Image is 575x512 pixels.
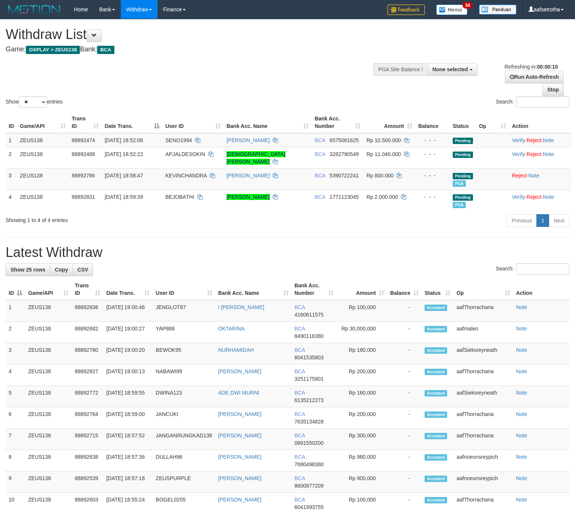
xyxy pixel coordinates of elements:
[336,343,387,365] td: Rp 180,000
[330,137,359,143] span: Copy 6575061625 to clipboard
[218,497,261,503] a: [PERSON_NAME]
[97,46,114,54] span: BCA
[453,386,513,407] td: aafSieksreyneath
[330,173,359,179] span: Copy 5390722241 to clipboard
[453,471,513,493] td: aafnoeunsreypich
[72,471,103,493] td: 88892539
[25,343,72,365] td: ZEUS138
[294,497,305,503] span: BCA
[336,471,387,493] td: Rp 900,000
[294,483,324,489] span: Copy 8600877209 to clipboard
[479,5,516,15] img: panduan.png
[72,429,103,450] td: 88892715
[387,5,425,15] img: Feedback.jpg
[153,322,215,343] td: YAP888
[294,461,324,467] span: Copy 7680498380 to clipboard
[336,407,387,429] td: Rp 200,000
[50,263,73,276] a: Copy
[153,365,215,386] td: NABAWI99
[436,5,468,15] img: Button%20Memo.svg
[25,279,72,300] th: Game/API: activate to sort column ascending
[387,450,422,471] td: -
[366,194,398,200] span: Rp 2.000.000
[516,432,527,438] a: Note
[218,475,261,481] a: [PERSON_NAME]
[516,368,527,374] a: Note
[165,194,194,200] span: BEJOBATHI
[103,279,153,300] th: Date Trans.: activate to sort column ascending
[516,475,527,481] a: Note
[453,279,513,300] th: Op: activate to sort column ascending
[6,300,25,322] td: 1
[516,263,569,275] input: Search:
[103,407,153,429] td: [DATE] 18:59:00
[165,173,207,179] span: KEVINCHANDRA
[422,279,453,300] th: Status: activate to sort column ascending
[315,194,325,200] span: BCA
[453,365,513,386] td: aafThorrachana
[432,66,468,72] span: None selected
[227,194,270,200] a: [PERSON_NAME]
[227,173,270,179] a: [PERSON_NAME]
[6,279,25,300] th: ID: activate to sort column descending
[26,46,80,54] span: OXPLAY > ZEUS138
[496,96,569,108] label: Search:
[218,432,261,438] a: [PERSON_NAME]
[516,326,527,332] a: Note
[418,193,447,201] div: - - -
[512,151,525,157] a: Verify
[315,137,325,143] span: BCA
[294,419,324,425] span: Copy 7635134828 to clipboard
[453,450,513,471] td: aafnoeunsreypich
[315,173,325,179] span: BCA
[425,369,447,375] span: Accepted
[512,137,525,143] a: Verify
[25,300,72,322] td: ZEUS138
[294,326,305,332] span: BCA
[366,173,393,179] span: Rp 800.000
[218,390,260,396] a: ADE DWI MURNI
[72,386,103,407] td: 88892772
[453,152,473,158] span: Pending
[453,180,466,187] span: Marked by aafnoeunsreypich
[512,194,525,200] a: Verify
[528,173,539,179] a: Note
[153,343,215,365] td: BEWOK95
[72,173,95,179] span: 88892786
[516,411,527,417] a: Note
[294,376,324,382] span: Copy 3251175801 to clipboard
[6,133,17,147] td: 1
[25,322,72,343] td: ZEUS138
[336,322,387,343] td: Rp 30,000,000
[6,343,25,365] td: 3
[543,137,554,143] a: Note
[294,475,305,481] span: BCA
[6,407,25,429] td: 6
[425,497,447,503] span: Accepted
[215,279,291,300] th: Bank Acc. Name: activate to sort column ascending
[103,386,153,407] td: [DATE] 18:59:55
[72,279,103,300] th: Trans ID: activate to sort column ascending
[72,450,103,471] td: 88892638
[453,202,466,208] span: Marked by aafnoeunsreypich
[6,168,17,190] td: 3
[363,112,415,133] th: Amount: activate to sort column ascending
[336,279,387,300] th: Amount: activate to sort column ascending
[72,137,95,143] span: 88892474
[25,386,72,407] td: ZEUS138
[543,151,554,157] a: Note
[387,386,422,407] td: -
[387,471,422,493] td: -
[105,173,143,179] span: [DATE] 18:58:47
[6,429,25,450] td: 7
[336,450,387,471] td: Rp 980,000
[509,112,571,133] th: Action
[527,194,542,200] a: Reject
[294,440,324,446] span: Copy 0891550200 to clipboard
[6,213,234,224] div: Showing 1 to 4 of 4 entries
[6,46,376,53] h4: Game: Bank:
[25,407,72,429] td: ZEUS138
[509,133,571,147] td: · ·
[17,133,69,147] td: ZEUS138
[453,138,473,144] span: Pending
